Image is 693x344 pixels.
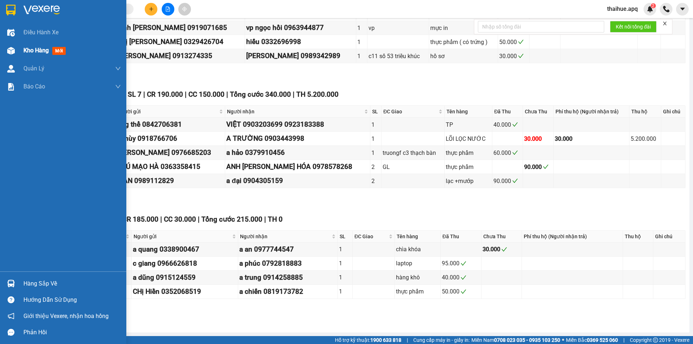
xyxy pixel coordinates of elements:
span: | [185,90,187,99]
div: laptop [396,259,439,268]
div: a quang 0338900467 [133,244,237,255]
div: 30.000 [524,134,552,143]
strong: CHUYỂN PHÁT NHANH AN PHÚ QUÝ [12,6,64,29]
span: | [264,215,266,223]
span: down [115,84,121,90]
span: Kết nối tổng đài [616,23,651,31]
div: thực phẩm ( có trứng ) [430,38,497,47]
sup: 2 [651,3,656,8]
span: Người nhận [240,232,331,240]
div: 40.000 [442,273,480,282]
span: Hỗ trợ kỹ thuật: [335,336,401,344]
img: warehouse-icon [7,65,15,73]
div: a an 0977744547 [239,244,337,255]
button: plus [145,3,157,16]
span: check [512,150,518,156]
div: thực phẩm [396,287,439,296]
button: Kết nối tổng đài [610,21,657,32]
div: C AN 0989112829 [117,175,224,186]
div: 1 [357,38,366,47]
th: Phí thu hộ (Người nhận trả) [522,231,623,243]
th: Đã Thu [492,106,523,118]
span: Cung cấp máy in - giấy in: [413,336,470,344]
div: 2 [371,177,380,186]
div: ANH [PERSON_NAME] HÓA 0978578268 [226,161,369,172]
span: | [143,90,145,99]
span: CR 185.000 [122,215,158,223]
span: message [8,329,14,336]
span: thaihue.apq [601,4,644,13]
div: 1 [339,287,351,296]
span: Người nhận [227,108,363,116]
th: Chưa Thu [481,231,522,243]
div: LÕI LỌC NƯỚC [446,134,491,143]
span: Miền Bắc [566,336,618,344]
div: 1 [357,52,366,61]
div: 1 [339,273,351,282]
div: vinh [PERSON_NAME] 0919071685 [118,22,244,33]
span: caret-down [679,6,686,12]
strong: 1900 633 818 [370,337,401,343]
div: hàng khô [396,273,439,282]
span: close [662,21,667,26]
div: chìa khóa [396,245,439,254]
th: Tên hàng [445,106,492,118]
div: a phúc 0792818883 [239,258,337,269]
input: Nhập số tổng đài [478,21,604,32]
div: c11 số 53 triều khúc [369,52,428,61]
div: 1 [339,245,351,254]
div: hồ sơ [430,52,497,61]
div: 1 [339,259,351,268]
div: VIỆT 0903203699 0923183388 [226,119,369,130]
div: mực in [430,23,497,32]
span: | [407,336,408,344]
span: check [461,289,466,295]
span: TH 0 [268,215,283,223]
div: vp [369,23,428,32]
div: A TRƯỜNG 0903443998 [226,133,369,144]
div: [PERSON_NAME] 0976685203 [117,147,224,158]
div: 1 [357,23,366,32]
img: logo [4,39,10,75]
div: 90.000 [524,162,552,171]
th: Chưa Thu [523,106,554,118]
div: 30.000 [499,52,528,61]
span: check [461,261,466,266]
div: 95.000 [442,259,480,268]
div: truongf c3 thạch bàn [383,148,443,157]
div: 30.000 [483,245,521,254]
img: icon-new-feature [647,6,653,12]
div: 40.000 [493,120,522,129]
img: logo-vxr [6,5,16,16]
button: aim [178,3,191,16]
span: CC 30.000 [164,215,196,223]
span: mới [52,47,66,55]
span: check [461,275,466,280]
img: solution-icon [7,83,15,91]
div: 90.000 [493,177,522,186]
div: TP [446,120,491,129]
div: 2 [371,162,380,171]
span: ⚪️ [562,339,564,341]
span: CC 150.000 [188,90,225,99]
div: a dũng 0915124559 [133,272,237,283]
div: [PERSON_NAME] 0989342989 [246,51,355,61]
span: check [543,164,549,170]
div: Hướng dẫn sử dụng [23,295,121,305]
span: ĐC Giao [354,232,387,240]
span: Miền Nam [471,336,560,344]
span: CR 190.000 [147,90,183,99]
span: check [512,178,518,184]
div: vp ngọc hồi 0963944877 [246,22,355,33]
span: Kho hàng [23,47,49,54]
span: [GEOGRAPHIC_DATA], [GEOGRAPHIC_DATA] ↔ [GEOGRAPHIC_DATA] [12,31,65,55]
div: lạc +mướp [446,177,491,186]
span: copyright [653,338,658,343]
span: plus [149,6,154,12]
span: | [198,215,200,223]
span: question-circle [8,296,14,303]
div: a chiến 0819173782 [239,286,337,297]
th: Thu hộ [623,231,653,243]
div: [PERSON_NAME] 0913274335 [118,51,244,61]
span: TH 5.200.000 [296,90,339,99]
